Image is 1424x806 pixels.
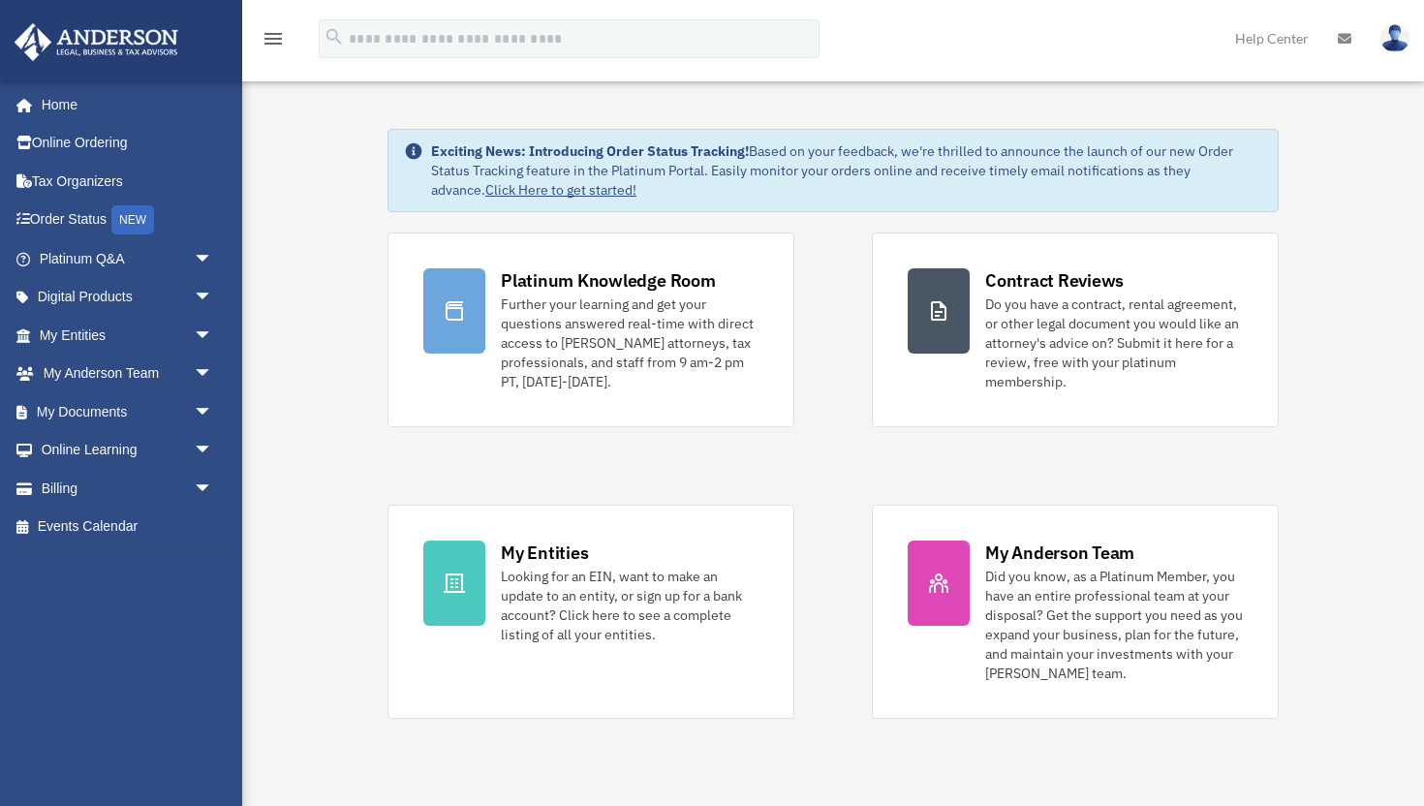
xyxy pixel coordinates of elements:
a: Click Here to get started! [485,181,636,199]
a: Tax Organizers [14,162,242,201]
div: My Anderson Team [985,541,1134,565]
div: NEW [111,205,154,234]
span: arrow_drop_down [194,469,232,509]
span: arrow_drop_down [194,278,232,318]
div: Further your learning and get your questions answered real-time with direct access to [PERSON_NAM... [501,294,758,391]
a: My Anderson Teamarrow_drop_down [14,355,242,393]
a: Home [14,85,232,124]
div: Contract Reviews [985,268,1124,293]
img: User Pic [1380,24,1409,52]
a: Platinum Q&Aarrow_drop_down [14,239,242,278]
a: My Entities Looking for an EIN, want to make an update to an entity, or sign up for a bank accoun... [387,505,794,719]
a: Billingarrow_drop_down [14,469,242,508]
a: Online Ordering [14,124,242,163]
a: Online Learningarrow_drop_down [14,431,242,470]
i: menu [262,27,285,50]
div: Do you have a contract, rental agreement, or other legal document you would like an attorney's ad... [985,294,1243,391]
i: search [324,26,345,47]
a: Order StatusNEW [14,201,242,240]
div: My Entities [501,541,588,565]
div: Looking for an EIN, want to make an update to an entity, or sign up for a bank account? Click her... [501,567,758,644]
span: arrow_drop_down [194,239,232,279]
img: Anderson Advisors Platinum Portal [9,23,184,61]
div: Based on your feedback, we're thrilled to announce the launch of our new Order Status Tracking fe... [431,141,1262,200]
a: My Anderson Team Did you know, as a Platinum Member, you have an entire professional team at your... [872,505,1279,719]
a: Platinum Knowledge Room Further your learning and get your questions answered real-time with dire... [387,232,794,427]
span: arrow_drop_down [194,431,232,471]
a: Events Calendar [14,508,242,546]
a: Contract Reviews Do you have a contract, rental agreement, or other legal document you would like... [872,232,1279,427]
a: menu [262,34,285,50]
a: My Entitiesarrow_drop_down [14,316,242,355]
span: arrow_drop_down [194,355,232,394]
a: Digital Productsarrow_drop_down [14,278,242,317]
span: arrow_drop_down [194,316,232,356]
strong: Exciting News: Introducing Order Status Tracking! [431,142,749,160]
div: Did you know, as a Platinum Member, you have an entire professional team at your disposal? Get th... [985,567,1243,683]
a: My Documentsarrow_drop_down [14,392,242,431]
span: arrow_drop_down [194,392,232,432]
div: Platinum Knowledge Room [501,268,716,293]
